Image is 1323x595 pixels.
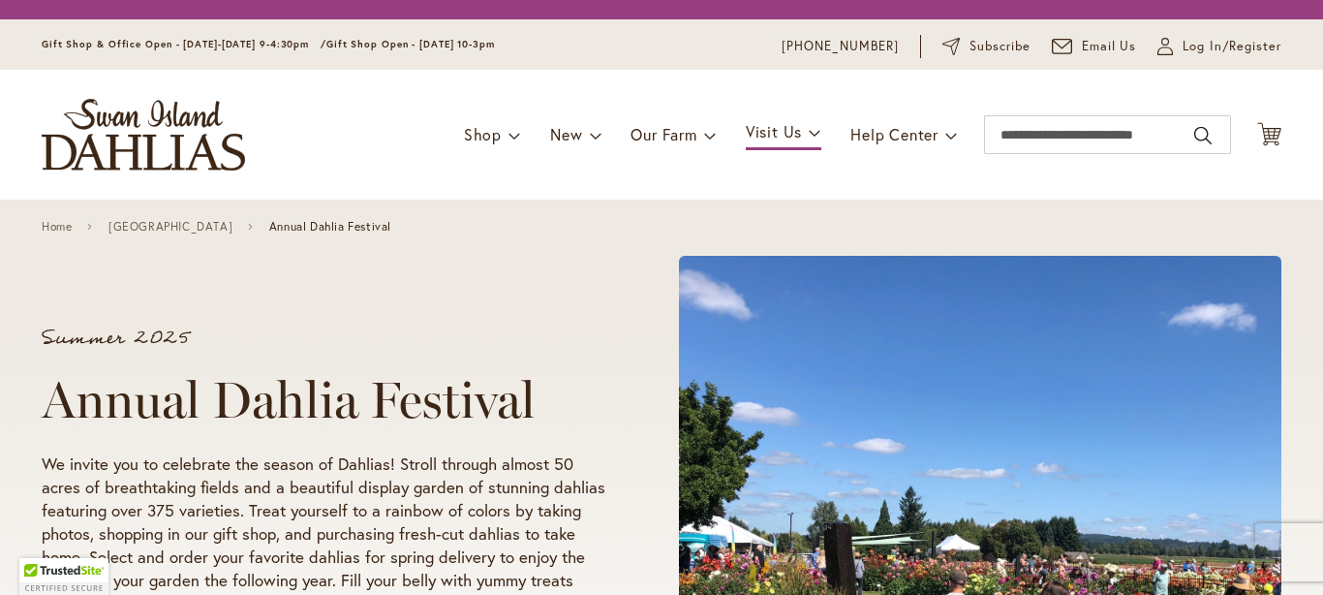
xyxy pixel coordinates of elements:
a: [PHONE_NUMBER] [782,37,899,56]
a: [GEOGRAPHIC_DATA] [108,220,232,234]
a: Log In/Register [1157,37,1281,56]
span: Gift Shop Open - [DATE] 10-3pm [326,38,495,50]
a: Subscribe [942,37,1031,56]
a: store logo [42,99,245,171]
button: Search [1194,120,1212,151]
p: Summer 2025 [42,329,605,348]
span: Log In/Register [1183,37,1281,56]
a: Email Us [1052,37,1137,56]
span: New [550,124,582,144]
h1: Annual Dahlia Festival [42,371,605,429]
span: Subscribe [969,37,1031,56]
span: Annual Dahlia Festival [269,220,391,234]
span: Email Us [1082,37,1137,56]
span: Help Center [850,124,938,144]
span: Visit Us [746,121,802,141]
a: Home [42,220,72,234]
span: Our Farm [631,124,696,144]
span: Gift Shop & Office Open - [DATE]-[DATE] 9-4:30pm / [42,38,326,50]
span: Shop [464,124,502,144]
